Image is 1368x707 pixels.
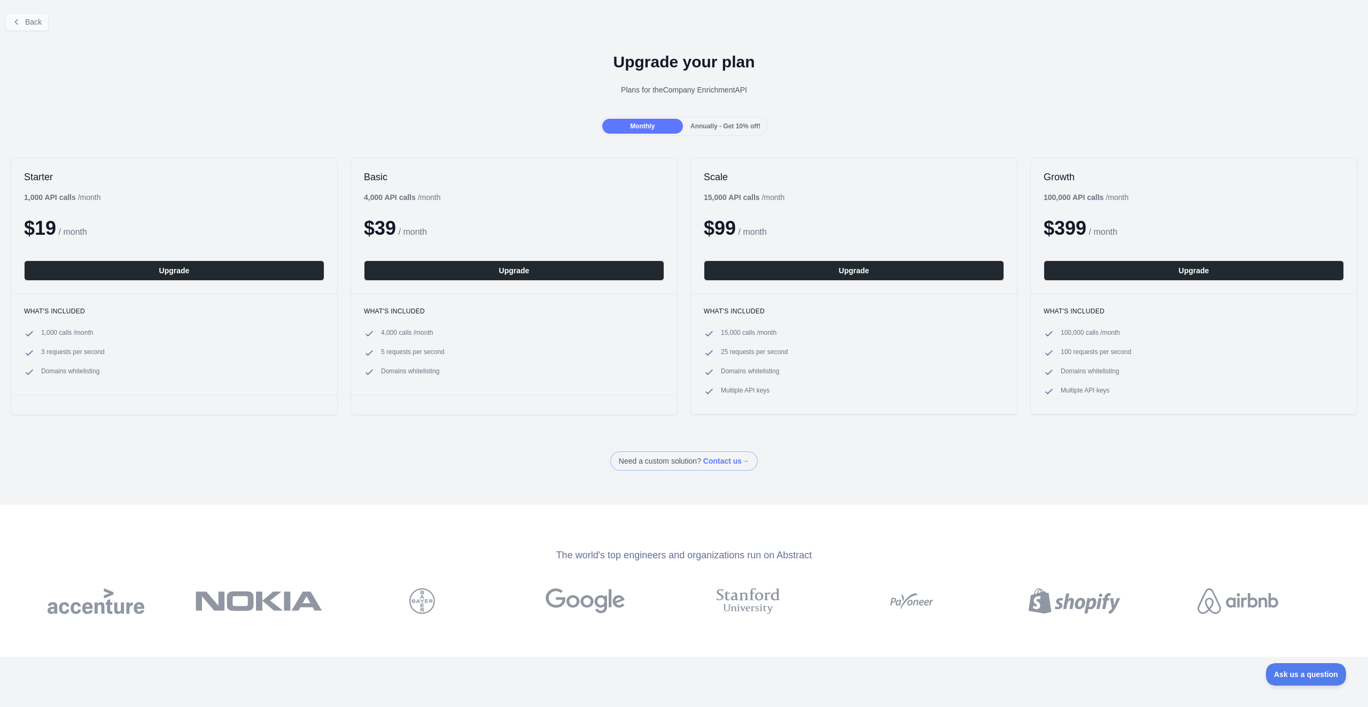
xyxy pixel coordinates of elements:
[1266,663,1347,686] iframe: Toggle Customer Support
[364,171,664,183] h2: Basic
[704,171,1004,183] h2: Scale
[704,192,784,203] div: / month
[704,217,736,239] span: $ 99
[704,193,760,202] b: 15,000 API calls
